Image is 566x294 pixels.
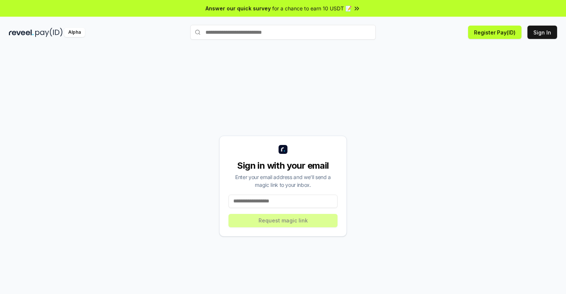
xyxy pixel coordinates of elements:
div: Sign in with your email [228,160,338,172]
span: Answer our quick survey [205,4,271,12]
img: pay_id [35,28,63,37]
button: Sign In [527,26,557,39]
div: Enter your email address and we’ll send a magic link to your inbox. [228,173,338,189]
img: reveel_dark [9,28,34,37]
div: Alpha [64,28,85,37]
img: logo_small [279,145,287,154]
button: Register Pay(ID) [468,26,521,39]
span: for a chance to earn 10 USDT 📝 [272,4,352,12]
